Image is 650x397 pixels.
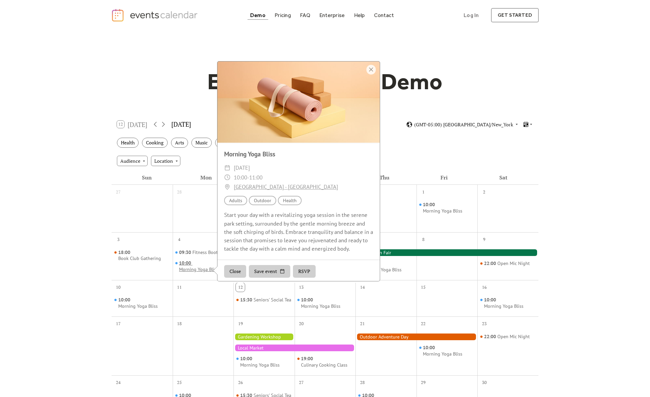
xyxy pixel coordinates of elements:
div: Demo [250,13,266,17]
div: Contact [374,13,394,17]
a: get started [491,8,539,22]
a: home [111,8,199,22]
a: Enterprise [317,11,347,20]
a: FAQ [297,11,313,20]
h1: Events Calendar Demo [197,68,453,95]
div: Help [354,13,365,17]
div: Enterprise [319,13,345,17]
div: Pricing [275,13,291,17]
div: FAQ [300,13,310,17]
a: Log In [457,8,485,22]
a: Demo [248,11,268,20]
a: Help [351,11,368,20]
a: Pricing [272,11,294,20]
a: Contact [371,11,397,20]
